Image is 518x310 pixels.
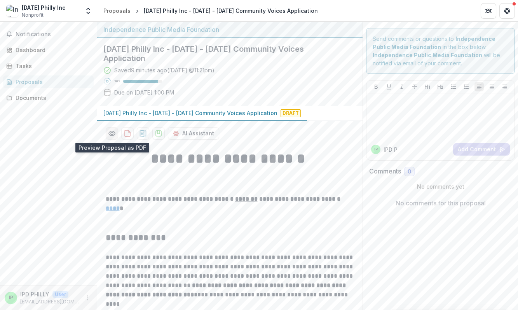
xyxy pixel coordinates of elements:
[16,94,87,102] div: Documents
[103,25,356,34] div: Independence Public Media Foundation
[408,168,411,175] span: 0
[20,298,80,305] p: [EMAIL_ADDRESS][DOMAIN_NAME]
[100,5,321,16] nav: breadcrumb
[366,28,515,74] div: Send comments or questions to in the box below. will be notified via email of your comment.
[106,127,118,140] button: Preview f3b9ab83-1b36-4cbc-8ab8-9655ba68e38f-0.pdf
[22,12,44,19] span: Nonprofit
[152,127,165,140] button: download-proposal
[384,145,398,154] p: IPD P
[100,5,134,16] a: Proposals
[449,82,458,91] button: Bullet List
[52,291,68,298] p: User
[16,31,91,38] span: Notifications
[453,143,510,156] button: Add Comment
[373,52,482,58] strong: Independence Public Media Foundation
[22,4,66,12] div: [DATE] Philly Inc
[281,109,301,117] span: Draft
[371,82,381,91] button: Bold
[500,82,509,91] button: Align Right
[6,5,19,17] img: Indigenous Peoples' Day Philly Inc
[374,147,378,151] div: IPD PHILLY
[3,28,94,40] button: Notifications
[3,91,94,104] a: Documents
[423,82,432,91] button: Heading 1
[397,82,406,91] button: Italicize
[103,7,131,15] div: Proposals
[3,60,94,72] a: Tasks
[137,127,149,140] button: download-proposal
[83,293,92,303] button: More
[114,79,120,84] p: 90 %
[9,295,13,300] div: IPD PHILLY
[16,62,87,70] div: Tasks
[369,168,401,175] h2: Comments
[144,7,318,15] div: [DATE] Philly Inc - [DATE] - [DATE] Community Voices Application
[369,182,512,191] p: No comments yet
[3,75,94,88] a: Proposals
[83,3,94,19] button: Open entity switcher
[474,82,484,91] button: Align Left
[114,66,215,74] div: Saved 9 minutes ago ( [DATE] @ 11:21pm )
[168,127,219,140] button: AI Assistant
[103,109,277,117] p: [DATE] Philly Inc - [DATE] - [DATE] Community Voices Application
[499,3,515,19] button: Get Help
[114,88,174,96] p: Due on [DATE] 1:00 PM
[410,82,419,91] button: Strike
[103,44,344,63] h2: [DATE] Philly Inc - [DATE] - [DATE] Community Voices Application
[481,3,496,19] button: Partners
[487,82,497,91] button: Align Center
[121,127,134,140] button: download-proposal
[3,44,94,56] a: Dashboard
[436,82,445,91] button: Heading 2
[20,290,49,298] p: IPD PHILLY
[384,82,394,91] button: Underline
[16,78,87,86] div: Proposals
[16,46,87,54] div: Dashboard
[462,82,471,91] button: Ordered List
[396,198,486,208] p: No comments for this proposal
